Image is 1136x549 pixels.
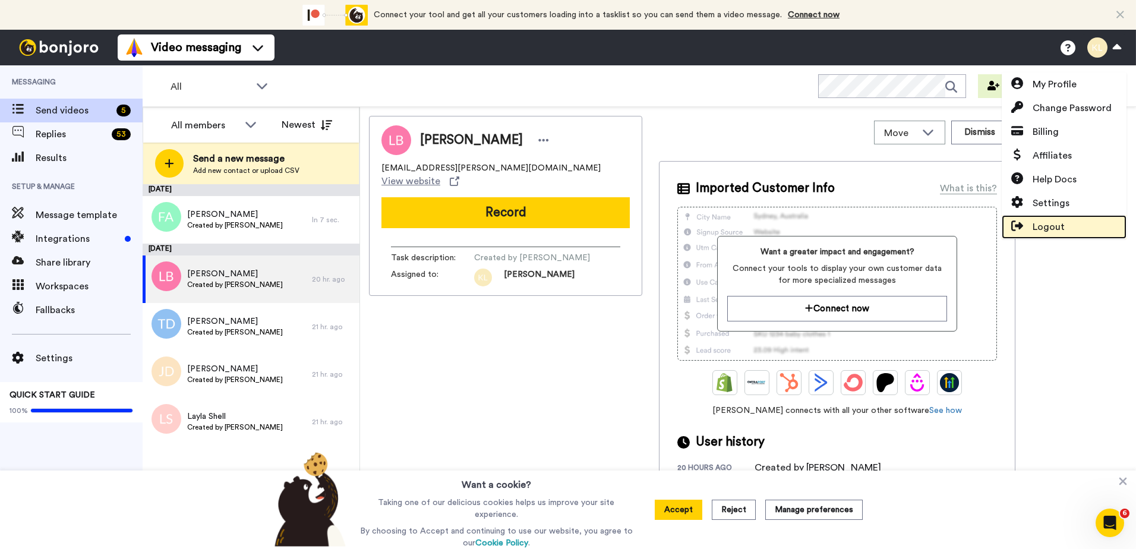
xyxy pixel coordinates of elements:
[1033,77,1077,91] span: My Profile
[1033,125,1059,139] span: Billing
[1096,509,1124,537] iframe: Intercom live chat
[1033,149,1072,163] span: Affiliates
[1002,96,1126,120] a: Change Password
[677,463,755,475] div: 20 hours ago
[312,322,354,332] div: 21 hr. ago
[143,244,359,255] div: [DATE]
[152,202,181,232] img: fa.png
[747,373,766,392] img: Ontraport
[125,38,144,57] img: vm-color.svg
[951,121,1008,144] button: Dismiss
[381,162,601,174] span: [EMAIL_ADDRESS][PERSON_NAME][DOMAIN_NAME]
[755,460,881,475] div: Created by [PERSON_NAME]
[1002,144,1126,168] a: Affiliates
[765,500,863,520] button: Manage preferences
[1033,101,1112,115] span: Change Password
[152,356,181,386] img: jd.png
[187,280,283,289] span: Created by [PERSON_NAME]
[36,303,143,317] span: Fallbacks
[357,525,636,549] p: By choosing to Accept and continuing to use our website, you agree to our .
[1033,220,1065,234] span: Logout
[302,5,368,26] div: animation
[475,539,528,547] a: Cookie Policy
[312,215,354,225] div: In 7 sec.
[187,315,283,327] span: [PERSON_NAME]
[273,113,341,137] button: Newest
[152,261,181,291] img: lb.png
[812,373,831,392] img: ActiveCampaign
[727,263,946,286] span: Connect your tools to display your own customer data for more specialized messages
[151,39,241,56] span: Video messaging
[940,373,959,392] img: GoHighLevel
[978,74,1036,98] button: Invite
[187,327,283,337] span: Created by [PERSON_NAME]
[193,166,299,175] span: Add new contact or upload CSV
[187,375,283,384] span: Created by [PERSON_NAME]
[187,363,283,375] span: [PERSON_NAME]
[36,208,143,222] span: Message template
[1120,509,1129,518] span: 6
[171,118,239,132] div: All members
[655,500,702,520] button: Accept
[391,252,474,264] span: Task description :
[187,220,283,230] span: Created by [PERSON_NAME]
[187,411,283,422] span: Layla Shell
[420,131,523,149] span: [PERSON_NAME]
[36,232,120,246] span: Integrations
[187,268,283,280] span: [PERSON_NAME]
[677,405,997,417] span: [PERSON_NAME] connects with all your other software
[10,406,28,415] span: 100%
[193,152,299,166] span: Send a new message
[36,127,107,141] span: Replies
[152,309,181,339] img: td.png
[504,269,575,286] span: [PERSON_NAME]
[36,151,143,165] span: Results
[36,279,143,294] span: Workspaces
[381,197,630,228] button: Record
[1033,172,1077,187] span: Help Docs
[884,126,916,140] span: Move
[876,373,895,392] img: Patreon
[116,105,131,116] div: 5
[381,174,459,188] a: View website
[187,422,283,432] span: Created by [PERSON_NAME]
[940,181,997,195] div: What is this?
[312,417,354,427] div: 21 hr. ago
[36,255,143,270] span: Share library
[727,246,946,258] span: Want a greater impact and engagement?
[727,296,946,321] button: Connect now
[1002,120,1126,144] a: Billing
[462,471,531,492] h3: Want a cookie?
[844,373,863,392] img: ConvertKit
[36,351,143,365] span: Settings
[712,500,756,520] button: Reject
[1002,215,1126,239] a: Logout
[374,11,782,19] span: Connect your tool and get all your customers loading into a tasklist so you can send them a video...
[1002,168,1126,191] a: Help Docs
[788,11,840,19] a: Connect now
[929,406,962,415] a: See how
[474,252,590,264] span: Created by [PERSON_NAME]
[171,80,250,94] span: All
[112,128,131,140] div: 53
[1002,191,1126,215] a: Settings
[474,269,492,286] img: kl.png
[187,209,283,220] span: [PERSON_NAME]
[908,373,927,392] img: Drip
[715,373,734,392] img: Shopify
[780,373,799,392] img: Hubspot
[143,184,359,196] div: [DATE]
[381,174,440,188] span: View website
[312,274,354,284] div: 20 hr. ago
[36,103,112,118] span: Send videos
[152,404,181,434] img: ls.png
[10,391,95,399] span: QUICK START GUIDE
[312,370,354,379] div: 21 hr. ago
[1002,72,1126,96] a: My Profile
[696,179,835,197] span: Imported Customer Info
[391,269,474,286] span: Assigned to:
[1033,196,1069,210] span: Settings
[357,497,636,520] p: Taking one of our delicious cookies helps us improve your site experience.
